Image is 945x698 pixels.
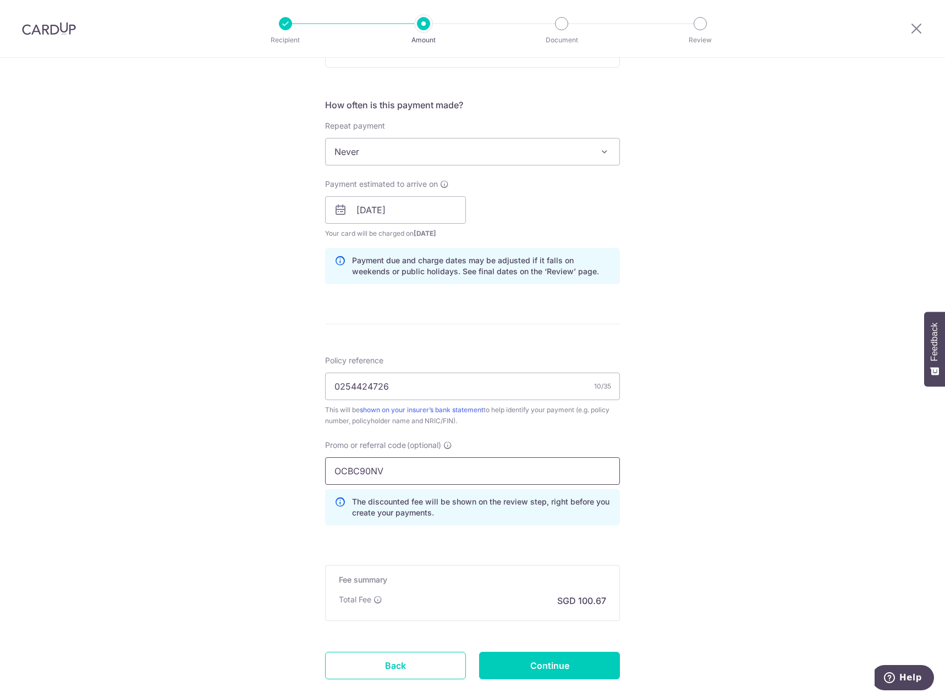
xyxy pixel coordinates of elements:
[22,22,76,35] img: CardUp
[360,406,484,414] a: shown on your insurer’s bank statement
[521,35,602,46] p: Document
[326,139,619,165] span: Never
[594,381,611,392] div: 10/35
[660,35,741,46] p: Review
[325,405,620,426] div: This will be to help identify your payment (e.g. policy number, policyholder name and NRIC/FIN).
[924,312,945,386] button: Feedback - Show survey
[339,574,606,585] h5: Fee summary
[325,138,620,165] span: Never
[325,652,466,679] a: Back
[325,355,383,366] label: Policy reference
[557,594,606,607] p: SGD 100.67
[325,98,620,112] h5: How often is this payment made?
[245,35,326,46] p: Recipient
[352,255,611,277] p: Payment due and charge dates may be adjusted if it falls on weekends or public holidays. See fina...
[930,323,939,361] span: Feedback
[325,120,385,131] label: Repeat payment
[325,440,406,451] span: Promo or referral code
[325,228,466,239] span: Your card will be charged on
[479,652,620,679] input: Continue
[414,229,436,237] span: [DATE]
[325,196,466,224] input: DD / MM / YYYY
[339,594,371,605] p: Total Fee
[325,179,438,190] span: Payment estimated to arrive on
[875,665,934,693] iframe: Opens a widget where you can find more information
[407,440,441,451] span: (optional)
[383,35,464,46] p: Amount
[352,496,611,518] p: The discounted fee will be shown on the review step, right before you create your payments.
